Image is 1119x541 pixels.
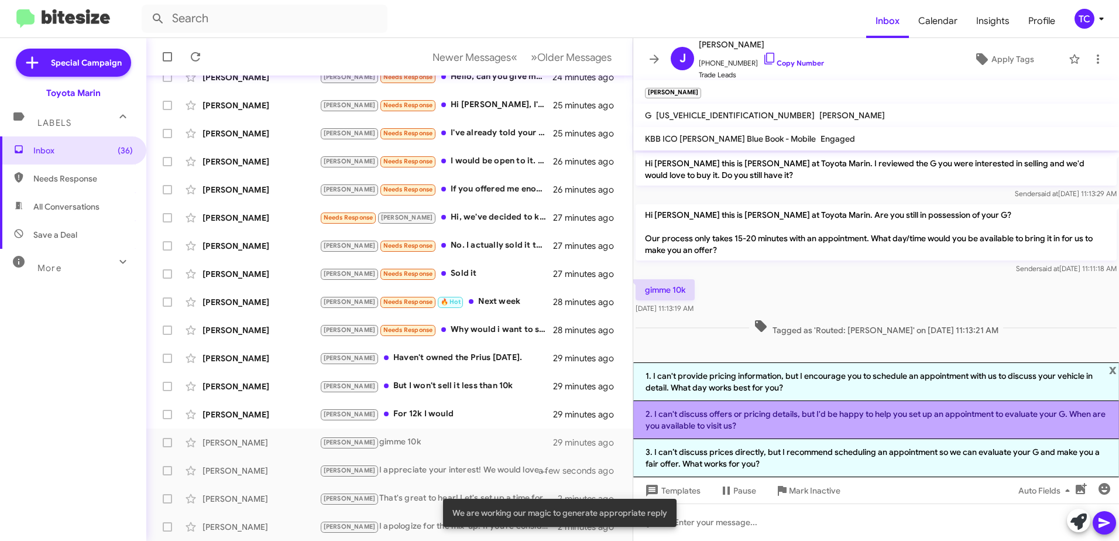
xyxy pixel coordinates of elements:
[909,4,967,38] a: Calendar
[51,57,122,69] span: Special Campaign
[383,298,433,306] span: Needs Response
[643,480,701,501] span: Templates
[320,464,553,477] div: I appreciate your interest! We would love to discuss your 2021 Volvo XC40 Recharge. Would you lik...
[324,73,376,81] span: [PERSON_NAME]
[645,88,701,98] small: [PERSON_NAME]
[553,324,623,336] div: 28 minutes ago
[320,211,553,224] div: Hi, we've decided to keep it for a while longer. Thanks!
[553,437,623,448] div: 29 minutes ago
[202,156,320,167] div: [PERSON_NAME]
[324,129,376,137] span: [PERSON_NAME]
[202,409,320,420] div: [PERSON_NAME]
[679,49,686,68] span: J
[991,49,1034,70] span: Apply Tags
[46,87,101,99] div: Toyota Marin
[553,156,623,167] div: 26 minutes ago
[452,507,667,519] span: We are working our magic to generate appropriate reply
[383,242,433,249] span: Needs Response
[381,214,433,221] span: [PERSON_NAME]
[1109,362,1117,376] span: x
[202,352,320,364] div: [PERSON_NAME]
[553,381,623,392] div: 29 minutes ago
[202,184,320,196] div: [PERSON_NAME]
[645,110,651,121] span: G
[656,110,815,121] span: [US_VEHICLE_IDENTIFICATION_NUMBER]
[537,51,612,64] span: Older Messages
[633,480,710,501] button: Templates
[636,153,1117,186] p: Hi [PERSON_NAME] this is [PERSON_NAME] at Toyota Marin. I reviewed the G you were interested in s...
[202,493,320,505] div: [PERSON_NAME]
[324,101,376,109] span: [PERSON_NAME]
[433,51,511,64] span: Newer Messages
[320,436,553,449] div: gimme 10k
[202,381,320,392] div: [PERSON_NAME]
[202,240,320,252] div: [PERSON_NAME]
[202,71,320,83] div: [PERSON_NAME]
[320,183,553,196] div: If you offered me enough… Yes
[202,296,320,308] div: [PERSON_NAME]
[553,352,623,364] div: 29 minutes ago
[1038,189,1058,198] span: said at
[324,242,376,249] span: [PERSON_NAME]
[383,129,433,137] span: Needs Response
[324,495,376,502] span: [PERSON_NAME]
[324,439,376,446] span: [PERSON_NAME]
[749,319,1003,336] span: Tagged as 'Routed: [PERSON_NAME]' on [DATE] 11:13:21 AM
[553,71,623,83] div: 24 minutes ago
[636,304,694,313] span: [DATE] 11:13:19 AM
[636,204,1117,261] p: Hi [PERSON_NAME] this is [PERSON_NAME] at Toyota Marin. Are you still in possession of your G? Ou...
[320,379,553,393] div: But I won't sell it less than 10k
[821,133,855,144] span: Engaged
[320,155,553,168] div: I would be open to it. Depends on what the offer would be
[324,354,376,362] span: [PERSON_NAME]
[320,295,553,309] div: Next week
[202,324,320,336] div: [PERSON_NAME]
[733,480,756,501] span: Pause
[320,98,553,112] div: Hi [PERSON_NAME], I'm currently traveling for work and will be back [DATE]. We have put a deposit...
[524,45,619,69] button: Next
[324,157,376,165] span: [PERSON_NAME]
[426,45,619,69] nav: Page navigation example
[324,298,376,306] span: [PERSON_NAME]
[1009,480,1084,501] button: Auto Fields
[766,480,850,501] button: Mark Inactive
[710,480,766,501] button: Pause
[33,201,99,213] span: All Conversations
[324,270,376,278] span: [PERSON_NAME]
[383,73,433,81] span: Needs Response
[1018,480,1075,501] span: Auto Fields
[320,126,553,140] div: I've already told your people on the phone that I'm on waitlist for a new car and can't sell the ...
[324,214,373,221] span: Needs Response
[202,437,320,448] div: [PERSON_NAME]
[553,465,623,477] div: a few seconds ago
[553,240,623,252] div: 27 minutes ago
[202,268,320,280] div: [PERSON_NAME]
[819,110,885,121] span: [PERSON_NAME]
[320,239,553,252] div: No. I actually sold it to CarMax [DATE] for 14,600
[553,100,623,111] div: 25 minutes ago
[383,157,433,165] span: Needs Response
[324,410,376,418] span: [PERSON_NAME]
[383,186,433,193] span: Needs Response
[118,145,133,156] span: (36)
[324,326,376,334] span: [PERSON_NAME]
[553,212,623,224] div: 27 minutes ago
[320,267,553,280] div: Sold it
[320,408,553,421] div: For 12k I would
[553,128,623,139] div: 25 minutes ago
[633,362,1119,401] li: 1. I can't provide pricing information, but I encourage you to schedule an appointment with us to...
[763,59,824,67] a: Copy Number
[320,323,553,337] div: Why would i want to sell my car i just got last year?
[324,186,376,193] span: [PERSON_NAME]
[37,263,61,273] span: More
[202,100,320,111] div: [PERSON_NAME]
[967,4,1019,38] span: Insights
[1065,9,1106,29] button: TC
[202,128,320,139] div: [PERSON_NAME]
[383,326,433,334] span: Needs Response
[699,69,824,81] span: Trade Leads
[202,521,320,533] div: [PERSON_NAME]
[320,492,558,505] div: That's great to hear! Let's set up a time for you to visit the dealership so we can discuss the d...
[320,70,553,84] div: Hello, can you give me more information about the vehicles you have?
